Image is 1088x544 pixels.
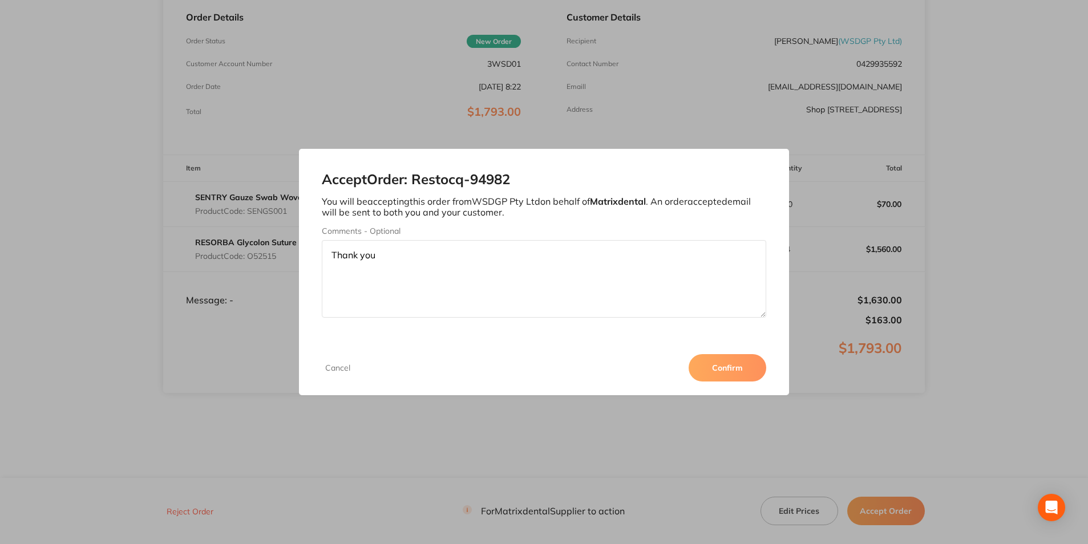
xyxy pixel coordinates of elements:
button: Cancel [322,363,354,373]
h2: Accept Order: Restocq- 94982 [322,172,766,188]
textarea: Thank you [322,240,766,318]
label: Comments - Optional [322,226,766,236]
button: Confirm [689,354,766,381]
p: You will be accepting this order from WSDGP Pty Ltd on behalf of . An order accepted email will b... [322,196,766,217]
div: Open Intercom Messenger [1038,494,1065,521]
b: Matrixdental [590,196,646,207]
